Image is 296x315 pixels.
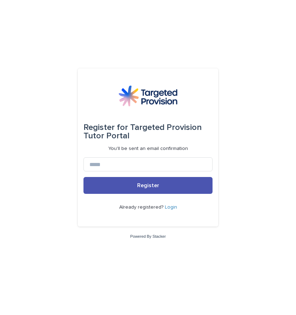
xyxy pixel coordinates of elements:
[83,118,213,146] div: Targeted Provision Tutor Portal
[119,205,165,210] span: Already registered?
[130,234,166,238] a: Powered By Stacker
[165,205,177,210] a: Login
[119,85,177,106] img: M5nRWzHhSzIhMunXDL62
[108,146,188,152] p: You'll be sent an email confirmation
[83,123,128,132] span: Register for
[137,183,159,188] span: Register
[83,177,213,194] button: Register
